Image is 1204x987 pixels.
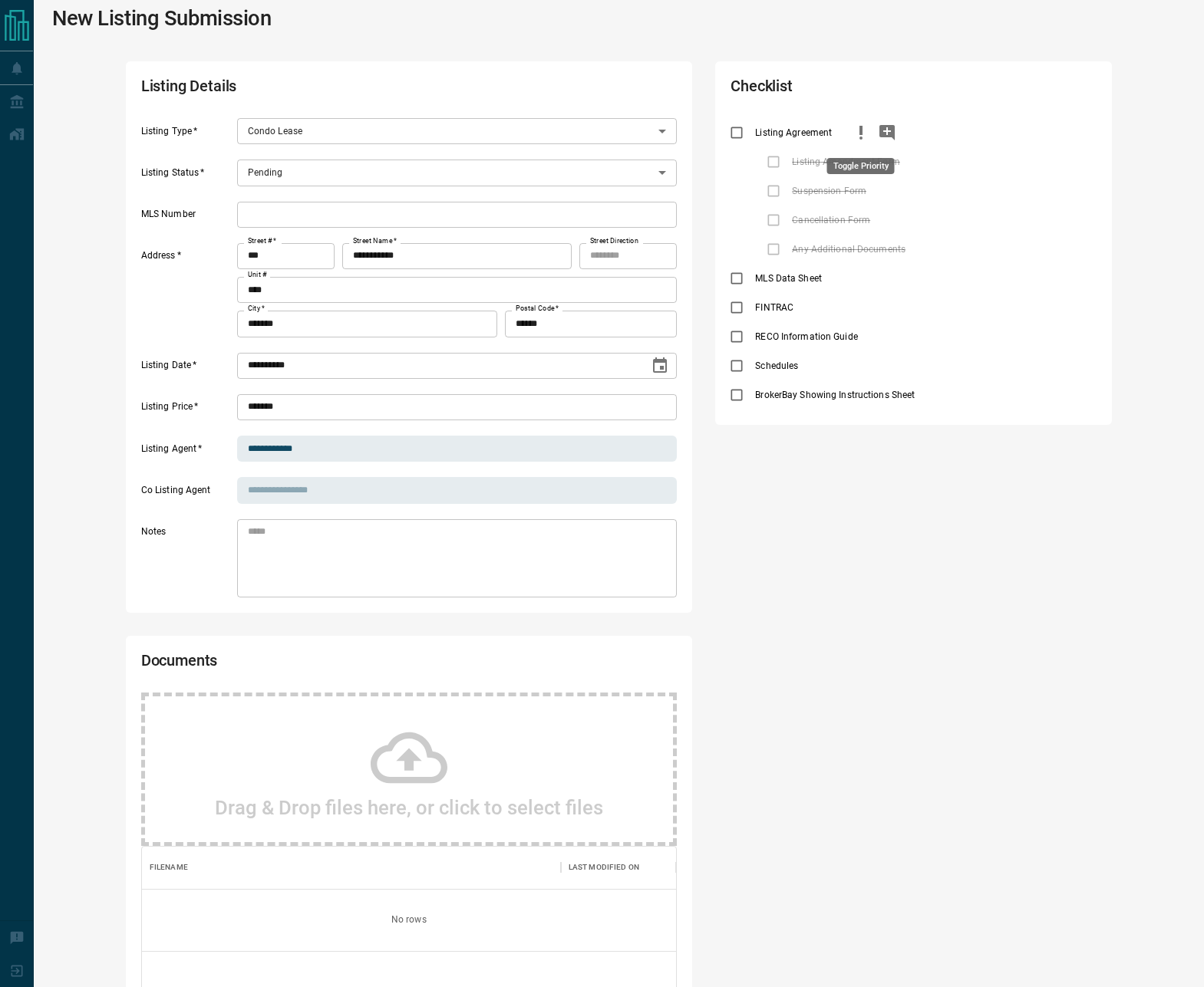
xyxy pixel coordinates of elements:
div: Drag & Drop files here, or click to select files [141,693,678,846]
button: Choose date, selected date is Aug 16, 2025 [645,350,675,381]
label: Address [141,249,233,337]
div: Last Modified On [561,846,676,889]
span: BrokerBay Showing Instructions Sheet [751,388,919,402]
label: Notes [141,525,233,597]
span: Cancellation Form [788,213,874,227]
label: Listing Date [141,359,233,379]
span: Listing Agreement [751,126,836,140]
h1: New Listing Submission [52,6,272,31]
label: Listing Price [141,400,233,420]
label: MLS Number [141,208,233,228]
label: Street Name [353,236,397,246]
div: Filename [150,846,188,889]
h2: Drag & Drop files here, or click to select files [215,796,603,819]
label: Co Listing Agent [141,484,233,504]
label: Listing Status [141,166,233,186]
div: Condo Lease [237,118,678,144]
span: RECO Information Guide [751,330,861,344]
label: Listing Agent [141,443,233,462]
label: Unit # [248,270,267,280]
span: FINTRAC [751,301,797,314]
label: City [248,304,265,314]
button: add note [874,118,900,147]
label: Street # [248,236,276,246]
div: Last Modified On [569,846,639,889]
span: Schedules [751,359,802,373]
span: Suspension Form [788,184,870,198]
label: Street Direction [590,236,638,246]
div: Toggle Priority [827,158,895,174]
div: Filename [142,846,561,889]
h2: Documents [141,651,463,677]
button: priority [848,118,874,147]
div: Pending [237,160,678,186]
span: Listing Amendment Form [788,155,903,169]
label: Postal Code [516,304,559,314]
label: Listing Type [141,125,233,145]
h2: Checklist [731,77,950,103]
h2: Listing Details [141,77,463,103]
span: MLS Data Sheet [751,271,826,285]
span: Any Additional Documents [788,242,909,256]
